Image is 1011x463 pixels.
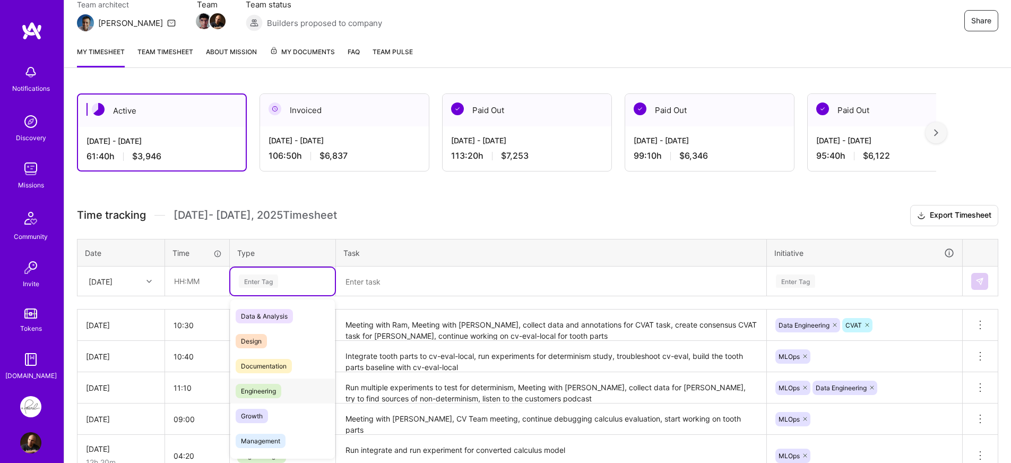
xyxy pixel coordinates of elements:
span: $6,837 [319,150,348,161]
a: Team timesheet [137,46,193,67]
img: Team Member Avatar [196,13,212,29]
img: teamwork [20,158,41,179]
div: [PERSON_NAME] [98,18,163,29]
span: Documentation [236,359,292,373]
span: [DATE] - [DATE] , 2025 Timesheet [174,209,337,222]
img: Team Member Avatar [210,13,226,29]
th: Task [336,239,767,267]
div: Notifications [12,83,50,94]
img: logo [21,21,42,40]
span: MLOps [779,353,800,361]
div: [DATE] [89,276,113,287]
div: [DATE] [86,320,156,331]
i: icon Chevron [146,279,152,284]
a: Team Pulse [373,46,413,67]
div: [DATE] [86,351,156,362]
button: Export Timesheet [910,205,998,226]
span: My Documents [270,46,335,58]
span: Builders proposed to company [267,18,382,29]
img: discovery [20,111,41,132]
div: [DATE] [86,443,156,455]
div: Enter Tag [239,273,278,289]
span: $7,253 [501,150,529,161]
img: Submit [975,277,984,286]
img: User Avatar [20,432,41,453]
div: Paid Out [808,94,977,126]
span: Share [971,15,991,26]
div: Tokens [20,323,42,334]
span: Time tracking [77,209,146,222]
div: 95:40 h [816,150,968,161]
textarea: Meeting with Ram, Meeting with [PERSON_NAME], collect data and annotations for CVAT task, create ... [337,311,765,340]
span: MLOps [779,452,800,460]
span: $3,946 [132,151,161,162]
span: Data Engineering [779,321,829,329]
button: Share [964,10,998,31]
a: Team Member Avatar [211,12,224,30]
input: HH:MM [166,267,229,295]
span: Management [236,434,286,448]
img: Active [92,103,105,116]
div: Enter Tag [776,273,815,289]
span: Data & Analysis [236,309,293,323]
img: Team Architect [77,14,94,31]
div: [DATE] [86,414,156,425]
div: Missions [18,179,44,191]
span: Design [236,334,267,348]
div: Paid Out [443,94,611,126]
img: Paid Out [816,102,829,115]
div: [DATE] - [DATE] [87,135,237,147]
img: right [934,129,938,136]
span: Engineering [236,384,281,398]
div: [DATE] - [DATE] [269,135,420,146]
a: User Avatar [18,432,44,453]
img: Builders proposed to company [246,14,263,31]
a: My Documents [270,46,335,67]
span: $6,122 [863,150,890,161]
input: HH:MM [165,405,229,433]
img: Invoiced [269,102,281,115]
a: About Mission [206,46,257,67]
a: FAQ [348,46,360,67]
div: Community [14,231,48,242]
textarea: Integrate tooth parts to cv-eval-local, run experiments for determinism study, troubleshoot cv-ev... [337,342,765,371]
i: icon Download [917,210,926,221]
div: 61:40 h [87,151,237,162]
span: MLOps [779,384,800,392]
input: HH:MM [165,342,229,371]
div: [DOMAIN_NAME] [5,370,57,381]
div: 106:50 h [269,150,420,161]
th: Date [77,239,165,267]
img: Pearl: ML Engineering Team [20,396,41,417]
a: Team Member Avatar [197,12,211,30]
span: Team Pulse [373,48,413,56]
div: [DATE] - [DATE] [816,135,968,146]
a: My timesheet [77,46,125,67]
span: CVAT [845,321,862,329]
div: 99:10 h [634,150,785,161]
span: Growth [236,409,268,423]
div: [DATE] - [DATE] [634,135,785,146]
div: 113:20 h [451,150,603,161]
img: bell [20,62,41,83]
img: Paid Out [451,102,464,115]
input: HH:MM [165,374,229,402]
div: Paid Out [625,94,794,126]
textarea: Meeting with [PERSON_NAME], CV Team meeting, continue debugging calculus evaluation, start workin... [337,405,765,434]
div: Discovery [16,132,46,143]
span: Data Engineering [816,384,867,392]
span: MLOps [779,415,800,423]
div: [DATE] [86,382,156,393]
img: Community [18,205,44,231]
span: $6,346 [679,150,708,161]
textarea: Run multiple experiments to test for determinism, Meeting with [PERSON_NAME], collect data for [P... [337,373,765,402]
img: tokens [24,308,37,319]
div: Initiative [774,247,955,259]
img: Invite [20,257,41,278]
i: icon Mail [167,19,176,27]
img: Paid Out [634,102,646,115]
div: Invite [23,278,39,289]
img: guide book [20,349,41,370]
div: [DATE] - [DATE] [451,135,603,146]
span: Engineering [240,452,275,460]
